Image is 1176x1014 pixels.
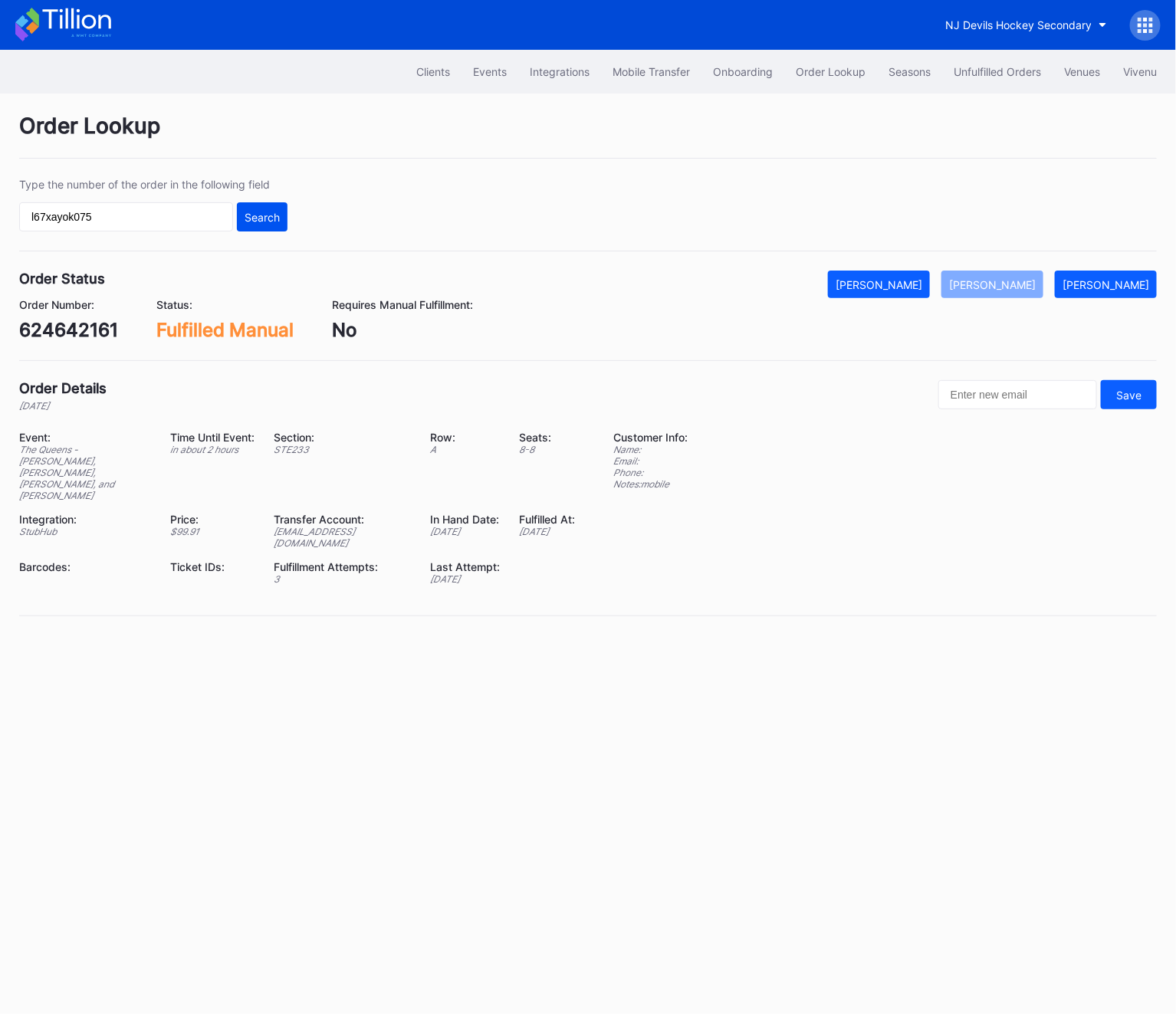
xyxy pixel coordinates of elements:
div: Email: [613,455,688,467]
div: In Hand Date: [430,513,500,526]
button: NJ Devils Hockey Secondary [934,11,1119,39]
div: [EMAIL_ADDRESS][DOMAIN_NAME] [274,526,412,549]
button: Onboarding [701,57,784,86]
div: Fulfilled Manual [156,319,294,341]
div: Order Lookup [19,113,1157,159]
div: [PERSON_NAME] [949,278,1036,291]
div: Events [473,65,507,78]
div: Phone: [613,467,688,478]
input: GT59662 [19,202,233,231]
div: Seasons [889,65,931,78]
div: Price: [171,513,255,526]
div: Order Lookup [796,65,866,78]
div: Ticket IDs: [171,560,255,573]
div: Integrations [530,65,590,78]
div: Unfulfilled Orders [954,65,1041,78]
div: Section: [274,431,412,444]
div: Mobile Transfer [613,65,690,78]
div: [PERSON_NAME] [836,278,922,291]
button: Integrations [518,57,601,86]
div: [DATE] [430,573,500,585]
button: Save [1101,380,1157,409]
div: Event: [19,431,152,444]
div: [DATE] [519,526,575,537]
div: Order Status [19,271,105,287]
div: [PERSON_NAME] [1063,278,1149,291]
button: Vivenu [1112,57,1168,86]
div: STE233 [274,444,412,455]
button: [PERSON_NAME] [941,271,1043,298]
div: Order Details [19,380,107,396]
button: Search [237,202,287,231]
div: No [332,319,473,341]
div: Search [245,211,280,224]
div: StubHub [19,526,152,537]
button: Unfulfilled Orders [942,57,1053,86]
div: Fulfilled At: [519,513,575,526]
div: Customer Info: [613,431,688,444]
div: 8 - 8 [519,444,575,455]
div: Onboarding [713,65,773,78]
input: Enter new email [938,380,1097,409]
div: Name: [613,444,688,455]
div: Row: [430,431,500,444]
div: Fulfillment Attempts: [274,560,412,573]
button: Seasons [877,57,942,86]
div: in about 2 hours [171,444,255,455]
div: Last Attempt: [430,560,500,573]
div: A [430,444,500,455]
button: Clients [405,57,462,86]
button: Mobile Transfer [601,57,701,86]
button: Order Lookup [784,57,877,86]
div: 3 [274,573,412,585]
button: Venues [1053,57,1112,86]
div: Notes: mobile [613,478,688,490]
div: $ 99.91 [171,526,255,537]
div: Type the number of the order in the following field [19,178,287,191]
button: [PERSON_NAME] [1055,271,1157,298]
div: [DATE] [430,526,500,537]
div: Transfer Account: [274,513,412,526]
div: The Queens - [PERSON_NAME], [PERSON_NAME], [PERSON_NAME], and [PERSON_NAME] [19,444,152,501]
div: Venues [1064,65,1100,78]
div: Time Until Event: [171,431,255,444]
div: NJ Devils Hockey Secondary [945,18,1092,31]
div: Barcodes: [19,560,152,573]
button: [PERSON_NAME] [828,271,930,298]
div: Seats: [519,431,575,444]
div: Requires Manual Fulfillment: [332,298,473,311]
div: Save [1116,389,1142,402]
div: Vivenu [1123,65,1157,78]
div: Order Number: [19,298,118,311]
div: [DATE] [19,400,107,412]
div: Integration: [19,513,152,526]
button: Events [462,57,518,86]
div: Clients [416,65,450,78]
div: 624642161 [19,319,118,341]
div: Status: [156,298,294,311]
